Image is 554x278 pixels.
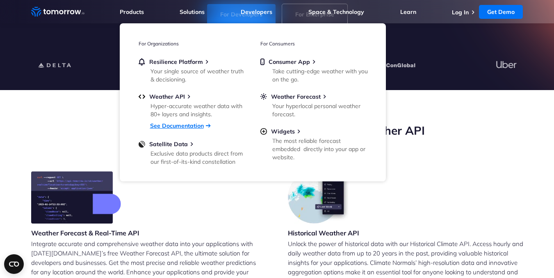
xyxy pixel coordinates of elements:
[139,58,145,66] img: bell.svg
[150,67,246,84] div: Your single source of weather truth & decisioning.
[139,140,245,164] a: Satellite DataExclusive data products direct from our first-of-its-kind constellation
[479,5,523,19] a: Get Demo
[272,67,368,84] div: Take cutting-edge weather with you on the go.
[260,93,267,100] img: sun.svg
[260,58,367,82] a: Consumer AppTake cutting-edge weather with you on the go.
[150,102,246,118] div: Hyper-accurate weather data with 80+ layers and insights.
[31,123,523,138] h2: Leverage [DATE][DOMAIN_NAME]’s Free Weather API
[149,140,188,148] span: Satellite Data
[139,41,245,47] h3: For Organizations
[271,93,321,100] span: Weather Forecast
[241,8,272,16] a: Developers
[260,58,264,66] img: mobile.svg
[180,8,205,16] a: Solutions
[272,102,368,118] div: Your hyperlocal personal weather forecast.
[149,93,185,100] span: Weather API
[452,9,469,16] a: Log In
[260,93,367,117] a: Weather ForecastYour hyperlocal personal weather forecast.
[139,140,145,148] img: satellite-data-menu.png
[150,122,204,129] a: See Documentation
[269,58,310,66] span: Consumer App
[120,8,144,16] a: Products
[149,58,203,66] span: Resilience Platform
[288,228,359,237] h3: Historical Weather API
[260,128,367,160] a: WidgetsThe most reliable forecast embedded directly into your app or website.
[31,228,139,237] h3: Weather Forecast & Real-Time API
[271,128,295,135] span: Widgets
[260,41,367,47] h3: For Consumers
[31,6,84,18] a: Home link
[260,128,267,135] img: plus-circle.svg
[400,8,416,16] a: Learn
[139,93,145,100] img: api.svg
[272,137,368,161] div: The most reliable forecast embedded directly into your app or website.
[150,149,246,166] div: Exclusive data products direct from our first-of-its-kind constellation
[4,254,24,274] button: Open CMP widget
[139,93,245,117] a: Weather APIHyper-accurate weather data with 80+ layers and insights.
[308,8,364,16] a: Space & Technology
[139,58,245,82] a: Resilience PlatformYour single source of weather truth & decisioning.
